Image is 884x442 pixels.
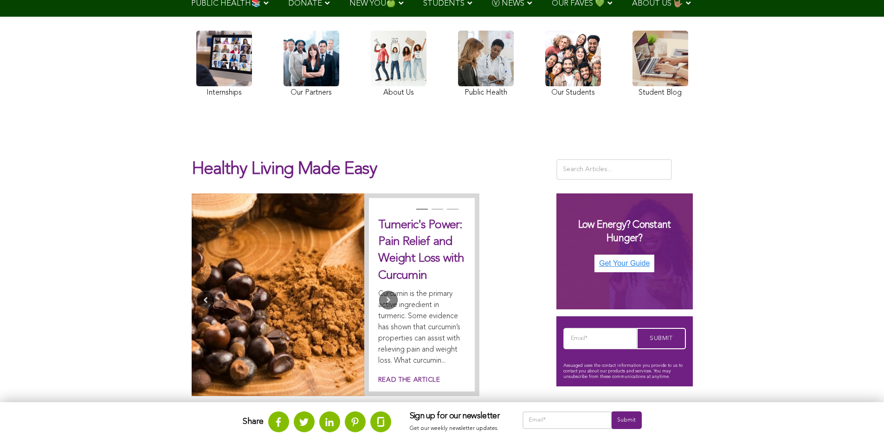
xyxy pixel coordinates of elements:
[556,159,672,180] input: Search Articles...
[378,375,440,385] a: Read the article
[410,423,504,434] p: Get our weekly newsletter updates.
[447,209,456,218] button: 3 of 3
[566,218,684,245] h3: Low Energy? Constant Hunger?
[196,291,215,309] button: Previous
[378,288,465,366] p: Curcumin is the primary active ingredient in turmeric. Some evidence has shown that curcumin’s pr...
[432,209,441,218] button: 2 of 3
[192,159,542,189] h1: Healthy Living Made Easy
[416,209,426,218] button: 1 of 3
[523,411,612,429] input: Email*
[563,363,686,379] p: Assuaged uses the contact information you provide to us to contact you about our products and ser...
[377,417,384,427] img: glassdoor.svg
[379,291,398,309] button: Next
[563,328,637,349] input: Email*
[594,255,654,272] img: Get Your Guide
[637,328,686,349] input: Submit
[838,397,884,442] iframe: Chat Widget
[410,411,504,422] h3: Sign up for our newsletter
[612,411,641,429] input: Submit
[243,417,264,426] strong: Share
[378,217,465,284] h2: Tumeric's Power: Pain Relief and Weight Loss with Curcumin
